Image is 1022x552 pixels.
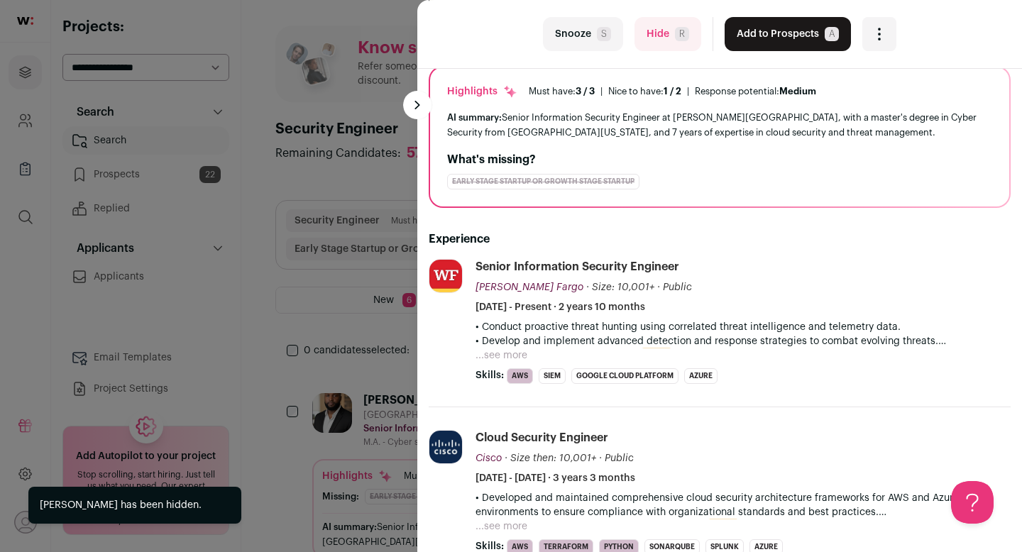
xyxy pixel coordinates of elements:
[605,453,634,463] span: Public
[539,368,566,384] li: SIEM
[476,368,504,382] span: Skills:
[476,300,645,314] span: [DATE] - Present · 2 years 10 months
[571,368,678,384] li: Google Cloud Platform
[507,368,533,384] li: AWS
[642,348,671,363] mark: CI/CD
[447,110,992,140] div: Senior Information Security Engineer at [PERSON_NAME][GEOGRAPHIC_DATA], with a master's degree in...
[429,431,462,463] img: d9f8571823f42487d06c0a2b32587fc76af568bc68ffee623e147147d74b258d.jpg
[529,86,816,97] ul: | |
[675,27,689,41] span: R
[476,491,1011,519] p: • Developed and maintained comprehensive cloud security architecture frameworks for AWS and Azure...
[476,348,527,363] button: ...see more
[657,280,660,294] span: ·
[429,260,462,292] img: 3b12d724da1fb0424aa61810de9a833aa7144ed2075d9f372be4f4ca455d23b4.jpg
[608,86,681,97] div: Nice to have:
[586,282,654,292] span: · Size: 10,001+
[447,151,992,168] h2: What's missing?
[476,282,583,292] span: [PERSON_NAME] Fargo
[576,87,595,96] span: 3 / 3
[476,259,679,275] div: Senior Information Security Engineer
[447,84,517,99] div: Highlights
[505,453,596,463] span: · Size then: 10,001+
[725,17,851,51] button: Add to ProspectsA
[476,471,635,485] span: [DATE] - [DATE] · 3 years 3 months
[447,113,502,122] span: AI summary:
[529,86,595,97] div: Must have:
[779,87,816,96] span: Medium
[825,27,839,41] span: A
[476,334,1011,348] p: • Develop and implement advanced detection and response strategies to combat evolving threats.
[599,451,602,465] span: ·
[634,17,701,51] button: HideR
[663,282,692,292] span: Public
[429,231,1011,248] h2: Experience
[543,17,623,51] button: SnoozeS
[447,174,639,189] div: Early Stage Startup or Growth Stage Startup
[709,519,737,534] mark: CI/CD
[476,519,527,534] button: ...see more
[476,430,608,446] div: Cloud Security Engineer
[476,453,502,463] span: Cisco
[664,87,681,96] span: 1 / 2
[695,86,816,97] div: Response potential:
[597,27,611,41] span: S
[684,368,718,384] li: Azure
[40,498,202,512] div: [PERSON_NAME] has been hidden.
[862,17,896,51] button: Open dropdown
[476,320,1011,334] p: • Conduct proactive threat hunting using correlated threat intelligence and telemetry data.
[951,481,994,524] iframe: Help Scout Beacon - Open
